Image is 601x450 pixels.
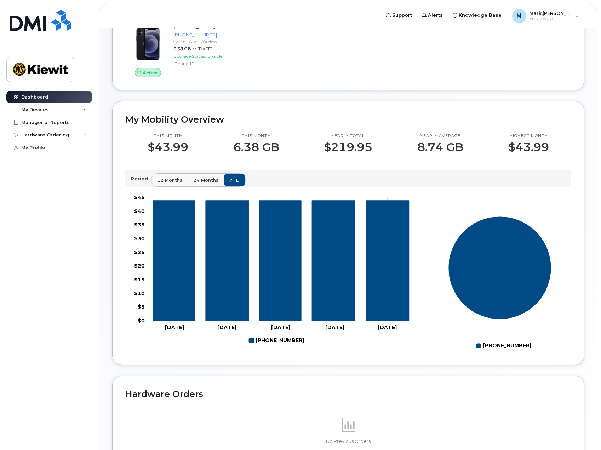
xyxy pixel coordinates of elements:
h2: My Mobility Overview [125,114,571,125]
span: Alerts [428,12,443,19]
tspan: [DATE] [217,324,236,331]
a: Alerts [417,8,448,22]
span: Active [143,69,158,76]
a: Support [381,8,417,22]
tspan: [DATE] [378,324,397,331]
span: M [516,12,522,20]
div: [PHONE_NUMBER] [173,32,228,38]
tspan: $25 [134,249,145,255]
tspan: $15 [134,276,145,283]
p: Period [131,175,151,182]
g: Chart [134,194,414,347]
div: Carrier: AT&T Wireless [173,38,228,44]
tspan: [DATE] [325,324,344,331]
div: iPhone 12 [173,61,228,67]
span: Upgrade Status: [173,54,206,59]
tspan: $10 [134,290,145,297]
span: Support [392,12,412,19]
g: Chart [448,216,551,352]
a: Active[PERSON_NAME][PHONE_NUMBER]Carrier: AT&T Wireless6.38 GBat [DATE]Upgrade Status:EligibleiPh... [125,23,230,77]
span: 6.38 GB [173,46,191,51]
g: Legend [249,334,304,347]
g: Legend [476,340,531,352]
tspan: [DATE] [271,324,290,331]
tspan: $20 [134,263,145,269]
tspan: $35 [134,222,145,228]
p: No Previous Orders [125,438,571,445]
g: Series [448,216,551,320]
span: 24 months [193,177,218,184]
div: Mark.Erdmann [507,9,584,23]
tspan: [DATE] [165,324,184,331]
p: 6.38 GB [233,141,279,153]
tspan: $30 [134,235,145,242]
span: Eligible [207,54,222,59]
p: This month [148,133,188,139]
p: $43.99 [148,141,188,153]
span: Mark.[PERSON_NAME] [529,10,572,16]
p: This month [233,133,279,139]
p: $219.95 [324,141,372,153]
a: Knowledge Base [448,8,506,22]
p: $43.99 [508,141,549,153]
span: at [DATE] [192,46,212,51]
iframe: Messenger Launcher [570,419,596,445]
g: 504-239-1314 [153,201,409,321]
tspan: $0 [138,317,145,324]
tspan: $45 [134,194,145,201]
span: 12 months [157,177,182,184]
span: Employee [529,16,572,22]
span: Knowledge Base [459,12,502,19]
tspan: $5 [138,304,145,310]
tspan: $40 [134,208,145,214]
p: Highest month [508,133,549,139]
p: Yearly average [417,133,463,139]
p: 8.74 GB [417,141,463,153]
h2: Hardware Orders [125,389,571,399]
g: 504-239-1314 [249,334,304,347]
img: iPhone_12.jpg [131,27,165,61]
p: Yearly total [324,133,372,139]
